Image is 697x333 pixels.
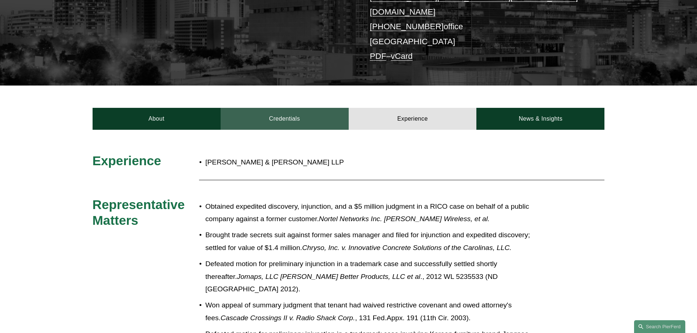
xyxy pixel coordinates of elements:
a: Search this site [634,320,685,333]
p: Brought trade secrets suit against former sales manager and filed for injunction and expedited di... [205,229,540,254]
em: Cascade Crossings II v. Radio Shack Corp. [221,314,355,322]
a: About [93,108,221,130]
span: Experience [93,154,161,168]
a: Experience [349,108,477,130]
p: Defeated motion for preliminary injunction in a trademark case and successfully settled shortly t... [205,258,540,296]
a: vCard [391,52,413,61]
a: Credentials [221,108,349,130]
em: Nortel Networks Inc. [PERSON_NAME] Wireless, et al. [319,215,490,223]
em: Jomaps, LLC [PERSON_NAME] Better Products, LLC et al [237,273,420,280]
span: Representative Matters [93,197,188,228]
a: PDF [370,52,386,61]
p: [PERSON_NAME] & [PERSON_NAME] LLP [205,156,540,169]
p: Won appeal of summary judgment that tenant had waived restrictive covenant and owed attorney's fe... [205,299,540,324]
p: Obtained expedited discovery, injunction, and a $5 million judgment in a RICO case on behalf of a... [205,200,540,226]
a: News & Insights [476,108,604,130]
em: Chryso, Inc. v. Innovative Concrete Solutions of the Carolinas, LLC. [302,244,511,251]
a: [PHONE_NUMBER] [370,22,444,31]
